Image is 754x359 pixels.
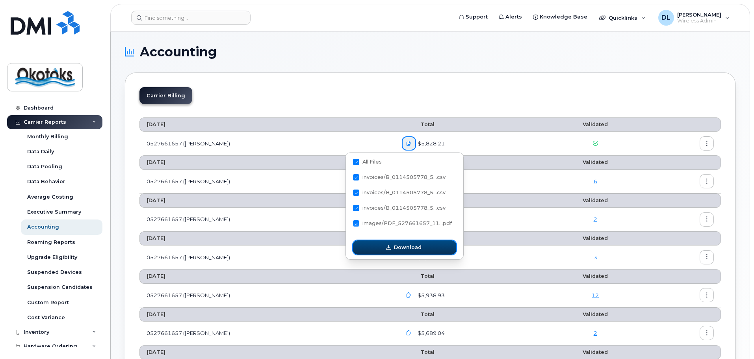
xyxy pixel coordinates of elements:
a: 6 [594,178,597,184]
td: 0527661657 ([PERSON_NAME]) [139,208,395,231]
span: invoices/B_0114505778_527661657_21092025_DTL.csv [353,206,446,212]
span: Download [394,244,422,251]
span: Total [402,121,435,127]
span: Accounting [140,46,217,58]
span: Total [402,349,435,355]
td: 0527661657 ([PERSON_NAME]) [139,246,395,269]
th: Validated [544,193,647,208]
th: [DATE] [139,193,395,208]
span: invoices/B_0114505778_527661657_21092025_ACC.csv [353,176,446,182]
th: [DATE] [139,231,395,246]
span: invoices/B_0114505778_527661657_21092025_MOB.csv [353,191,446,197]
th: Validated [544,117,647,132]
span: $5,938.93 [416,292,445,299]
th: Validated [544,155,647,169]
a: 2 [594,216,597,222]
th: [DATE] [139,117,395,132]
th: [DATE] [139,155,395,169]
td: 0527661657 ([PERSON_NAME]) [139,132,395,155]
span: Total [402,311,435,317]
span: images/PDF_527661657_11...pdf [362,220,452,226]
td: 0527661657 ([PERSON_NAME]) [139,322,395,345]
a: 2 [594,330,597,336]
th: Validated [544,307,647,322]
a: 3 [594,254,597,260]
a: 12 [592,292,599,298]
th: Validated [544,269,647,283]
td: 0527661657 ([PERSON_NAME]) [139,284,395,307]
span: invoices/B_0114505778_5...csv [362,205,446,211]
span: All Files [362,159,382,165]
span: invoices/B_0114505778_5...csv [362,174,446,180]
span: $5,828.21 [416,140,445,147]
span: Total [402,273,435,279]
th: [DATE] [139,307,395,322]
th: [DATE] [139,269,395,283]
th: Validated [544,231,647,246]
span: images/PDF_527661657_112_0000000000.pdf [353,222,452,228]
span: $5,689.04 [416,329,445,337]
button: Download [353,240,456,255]
span: invoices/B_0114505778_5...csv [362,190,446,195]
td: 0527661657 ([PERSON_NAME]) [139,170,395,193]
